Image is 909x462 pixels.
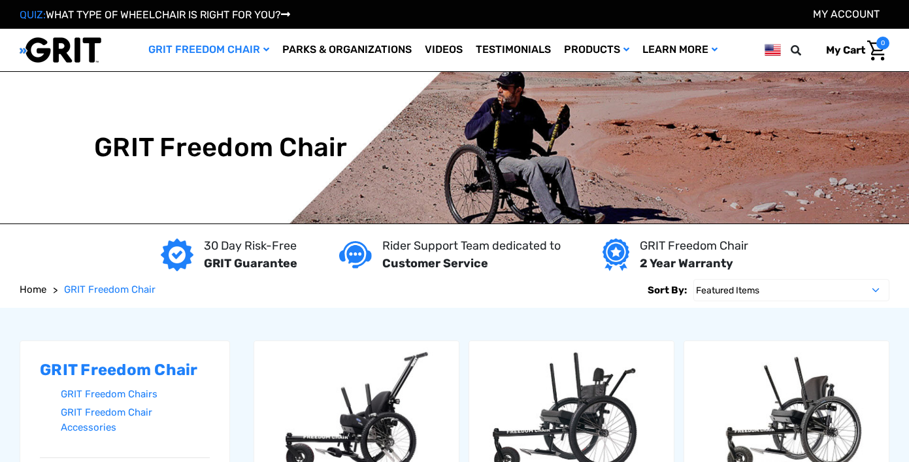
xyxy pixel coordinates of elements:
a: Cart with 0 items [816,37,889,64]
h1: GRIT Freedom Chair [94,132,348,163]
a: Parks & Organizations [276,29,418,71]
strong: Customer Service [382,256,488,271]
span: GRIT Freedom Chair [64,284,156,295]
img: GRIT All-Terrain Wheelchair and Mobility Equipment [20,37,101,63]
a: QUIZ:WHAT TYPE OF WHEELCHAIR IS RIGHT FOR YOU? [20,8,290,21]
a: Testimonials [469,29,557,71]
a: Products [557,29,636,71]
a: GRIT Freedom Chair [64,282,156,297]
a: GRIT Freedom Chair [142,29,276,71]
span: My Cart [826,44,865,56]
h2: GRIT Freedom Chair [40,361,210,380]
strong: GRIT Guarantee [204,256,297,271]
a: Learn More [636,29,724,71]
a: GRIT Freedom Chairs [61,385,210,404]
p: 30 Day Risk-Free [204,237,297,255]
span: QUIZ: [20,8,46,21]
label: Sort By: [648,279,687,301]
a: Videos [418,29,469,71]
img: Customer service [339,241,372,268]
span: Home [20,284,46,295]
img: Year warranty [603,239,629,271]
input: Search [797,37,816,64]
p: GRIT Freedom Chair [640,237,748,255]
p: Rider Support Team dedicated to [382,237,561,255]
img: GRIT Guarantee [161,239,193,271]
span: 0 [876,37,889,50]
strong: 2 Year Warranty [640,256,733,271]
img: Cart [867,41,886,61]
img: us.png [765,42,781,58]
a: Home [20,282,46,297]
a: Account [813,8,880,20]
a: GRIT Freedom Chair Accessories [61,403,210,437]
